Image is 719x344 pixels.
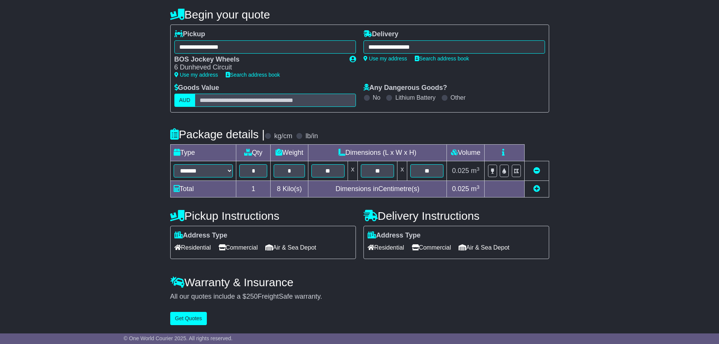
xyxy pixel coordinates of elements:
[170,128,265,140] h4: Package details |
[368,231,421,240] label: Address Type
[170,312,207,325] button: Get Quotes
[363,30,399,39] label: Delivery
[308,181,447,197] td: Dimensions in Centimetre(s)
[170,293,549,301] div: All our quotes include a $ FreightSafe warranty.
[477,166,480,172] sup: 3
[170,181,236,197] td: Total
[174,72,218,78] a: Use my address
[368,242,404,253] span: Residential
[174,56,342,64] div: BOS Jockey Wheels
[308,145,447,161] td: Dimensions (L x W x H)
[271,145,308,161] td: Weight
[471,167,480,174] span: m
[451,94,466,101] label: Other
[412,242,451,253] span: Commercial
[363,210,549,222] h4: Delivery Instructions
[363,56,407,62] a: Use my address
[174,94,196,107] label: AUD
[348,161,358,181] td: x
[274,132,292,140] label: kg/cm
[236,145,271,161] td: Qty
[395,94,436,101] label: Lithium Battery
[271,181,308,197] td: Kilo(s)
[219,242,258,253] span: Commercial
[397,161,407,181] td: x
[373,94,380,101] label: No
[459,242,510,253] span: Air & Sea Depot
[174,30,205,39] label: Pickup
[415,56,469,62] a: Search address book
[170,276,549,288] h4: Warranty & Insurance
[170,210,356,222] h4: Pickup Instructions
[533,167,540,174] a: Remove this item
[477,184,480,190] sup: 3
[170,145,236,161] td: Type
[452,167,469,174] span: 0.025
[447,145,485,161] td: Volume
[226,72,280,78] a: Search address book
[471,185,480,193] span: m
[533,185,540,193] a: Add new item
[124,335,233,341] span: © One World Courier 2025. All rights reserved.
[236,181,271,197] td: 1
[265,242,316,253] span: Air & Sea Depot
[246,293,258,300] span: 250
[305,132,318,140] label: lb/in
[174,63,342,72] div: 6 Dunheved Circuit
[170,8,549,21] h4: Begin your quote
[174,242,211,253] span: Residential
[174,84,219,92] label: Goods Value
[363,84,447,92] label: Any Dangerous Goods?
[174,231,228,240] label: Address Type
[452,185,469,193] span: 0.025
[277,185,281,193] span: 8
